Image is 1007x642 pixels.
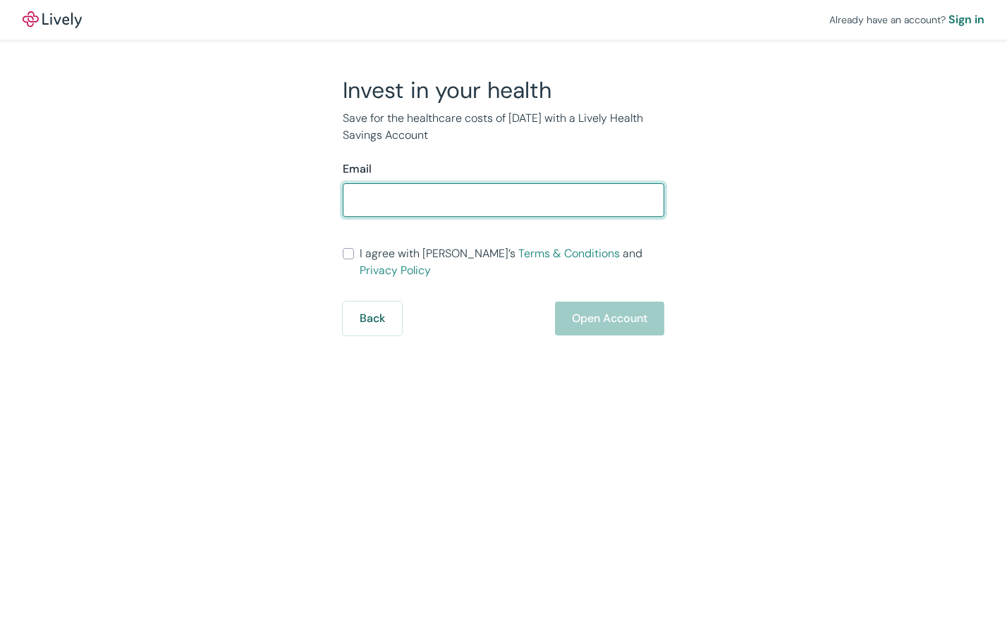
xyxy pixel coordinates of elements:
p: Save for the healthcare costs of [DATE] with a Lively Health Savings Account [343,110,664,144]
span: I agree with [PERSON_NAME]’s and [360,245,664,279]
a: Sign in [948,11,984,28]
a: Privacy Policy [360,263,431,278]
button: Back [343,302,402,335]
h2: Invest in your health [343,76,664,104]
a: Terms & Conditions [518,246,620,261]
img: Lively [23,11,82,28]
div: Already have an account? [829,11,984,28]
a: LivelyLively [23,11,82,28]
label: Email [343,161,372,178]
